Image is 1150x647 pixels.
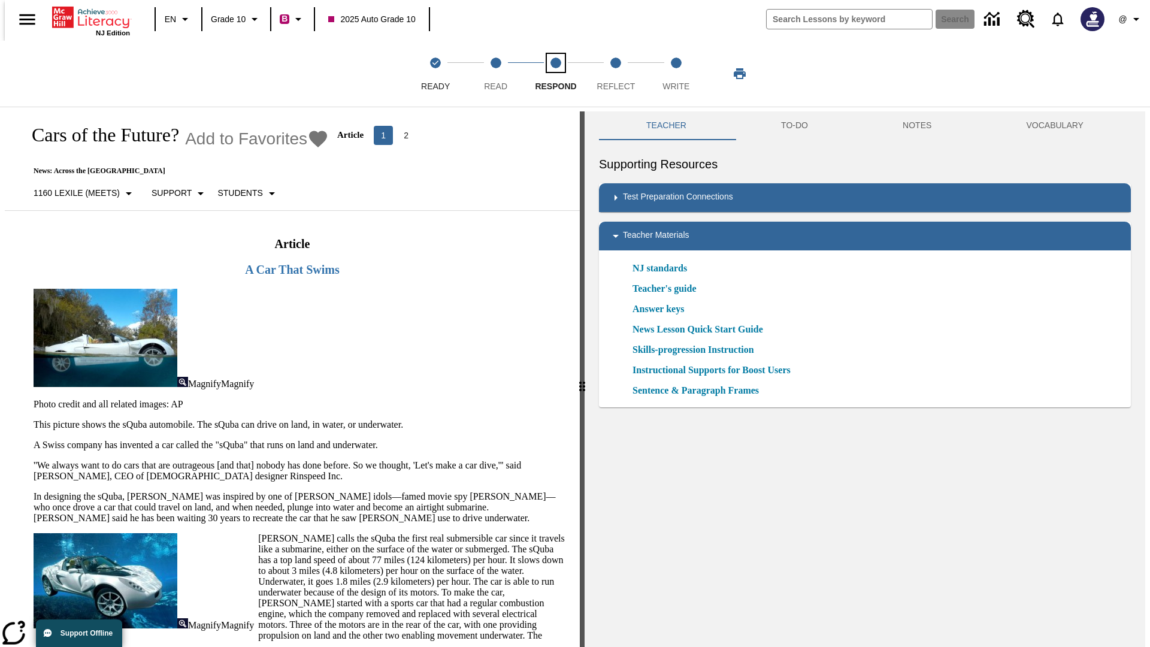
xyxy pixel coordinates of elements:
[211,13,246,26] span: Grade 10
[421,81,450,91] span: Ready
[484,81,507,91] span: Read
[623,229,689,243] p: Teacher Materials
[337,130,364,140] p: Article
[597,81,635,91] span: Reflect
[29,183,141,204] button: Select Lexile, 1160 Lexile (Meets)
[632,302,684,316] a: Answer keys, Will open in new browser window or tab
[185,129,307,149] span: Add to Favorites
[31,237,553,251] h2: Article
[221,379,254,389] span: Magnify
[1010,3,1042,35] a: Resource Center, Will open in new tab
[599,183,1131,212] div: Test Preparation Connections
[213,183,283,204] button: Select Student
[60,629,113,637] span: Support Offline
[599,222,1131,250] div: Teacher Materials
[535,81,576,91] span: Respond
[34,533,177,628] img: Close-up of a car with two passengers driving underwater.
[632,282,697,296] a: Teacher's guide, Will open in new browser window or tab
[185,128,329,149] button: Add to Favorites - Cars of the Future?
[19,124,179,146] h1: Cars of the Future?
[721,63,759,84] button: Print
[52,4,130,37] div: Home
[328,13,415,26] span: 2025 Auto Grade 10
[632,363,791,377] a: Instructional Supports for Boost Users, Will open in new browser window or tab
[521,41,591,107] button: Respond step 3 of 5
[221,620,254,630] span: Magnify
[165,13,176,26] span: EN
[734,111,855,140] button: TO-DO
[581,41,650,107] button: Reflect step 4 of 5
[599,111,1131,140] div: Instructional Panel Tabs
[34,460,565,482] p: ''We always want to do cars that are outrageous [and that] nobody has done before. So we thought,...
[599,155,1131,174] h6: Supporting Resources
[31,263,553,277] h3: A Car That Swims
[397,126,416,145] button: Go to page 2
[34,440,565,451] p: A Swiss company has invented a car called the "sQuba" that runs on land and underwater.
[177,618,188,628] img: Magnify
[855,111,979,140] button: NOTES
[632,261,694,276] a: NJ standards
[641,41,711,107] button: Write step 5 of 5
[177,377,188,387] img: Magnify
[599,111,734,140] button: Teacher
[580,111,585,647] div: Press Enter or Spacebar and then press right and left arrow keys to move the slider
[188,379,221,389] span: Magnify
[979,111,1131,140] button: VOCABULARY
[152,187,192,199] p: Support
[585,111,1145,647] div: activity
[10,2,45,37] button: Open side menu
[632,343,754,357] a: Skills-progression Instruction, Will open in new browser window or tab
[401,41,470,107] button: Ready(Step completed) step 1 of 5
[1073,4,1112,35] button: Select a new avatar
[1118,13,1127,26] span: @
[372,126,417,145] nav: Articles pagination
[275,8,310,30] button: Boost Class color is violet red. Change class color
[461,41,530,107] button: Read step 2 of 5
[34,419,565,430] p: This picture shows the sQuba automobile. The sQuba can drive on land, in water, or underwater.
[34,187,120,199] p: 1160 Lexile (Meets)
[282,11,287,26] span: B
[34,491,565,524] p: In designing the sQuba, [PERSON_NAME] was inspired by one of [PERSON_NAME] idols—famed movie spy ...
[188,620,221,630] span: Magnify
[96,29,130,37] span: NJ Edition
[5,111,580,641] div: reading
[206,8,267,30] button: Grade: Grade 10, Select a grade
[36,619,122,647] button: Support Offline
[159,8,198,30] button: Language: EN, Select a language
[632,383,759,398] a: Sentence & Paragraph Frames, Will open in new browser window or tab
[1081,7,1104,31] img: Avatar
[1042,4,1073,35] a: Notifications
[623,191,733,205] p: Test Preparation Connections
[217,187,262,199] p: Students
[147,183,213,204] button: Scaffolds, Support
[19,167,417,176] p: News: Across the [GEOGRAPHIC_DATA]
[34,399,565,410] p: Photo credit and all related images: AP
[1112,8,1150,30] button: Profile/Settings
[632,322,763,337] a: News Lesson Quick Start Guide, Will open in new browser window or tab
[767,10,932,29] input: search field
[374,126,393,145] button: page 1
[977,3,1010,36] a: Data Center
[662,81,689,91] span: Write
[34,289,177,387] img: High-tech automobile treading water.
